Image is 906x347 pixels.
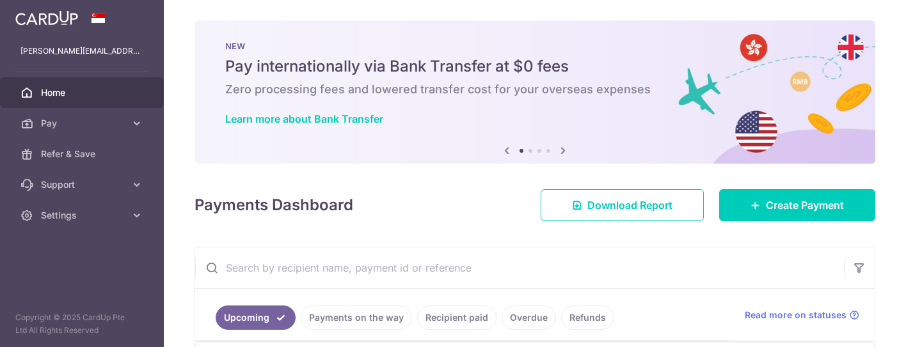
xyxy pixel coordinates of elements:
img: CardUp [15,10,78,26]
span: Refer & Save [41,148,125,160]
a: Create Payment [719,189,875,221]
span: Support [41,178,125,191]
span: Settings [41,209,125,222]
p: [PERSON_NAME][EMAIL_ADDRESS][DOMAIN_NAME] [20,45,143,58]
a: Overdue [502,305,556,330]
a: Refunds [561,305,614,330]
a: Recipient paid [417,305,497,330]
p: NEW [225,41,845,51]
a: Download Report [541,189,704,221]
a: Payments on the way [301,305,412,330]
input: Search by recipient name, payment id or reference [195,247,844,288]
a: Upcoming [216,305,296,330]
span: Create Payment [766,197,844,213]
a: Learn more about Bank Transfer [225,112,383,125]
span: Download Report [587,197,672,213]
h4: Payments Dashboard [195,194,353,217]
a: Read more on statuses [745,309,859,321]
h5: Pay internationally via Bank Transfer at $0 fees [225,56,845,77]
span: Read more on statuses [745,309,846,321]
span: Pay [41,117,125,130]
img: Bank transfer banner [195,20,875,164]
span: Home [41,86,125,99]
h6: Zero processing fees and lowered transfer cost for your overseas expenses [225,82,845,97]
